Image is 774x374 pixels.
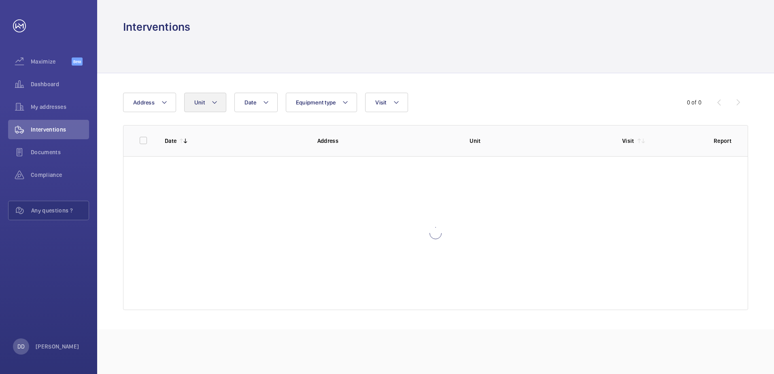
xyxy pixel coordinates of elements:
span: Address [133,99,155,106]
span: Beta [72,57,83,66]
button: Unit [184,93,226,112]
button: Date [234,93,278,112]
p: Report [714,137,731,145]
span: Equipment type [296,99,336,106]
span: Unit [194,99,205,106]
span: Interventions [31,125,89,134]
div: 0 of 0 [687,98,702,106]
button: Equipment type [286,93,357,112]
p: Unit [470,137,609,145]
p: Address [317,137,457,145]
p: DD [17,342,25,351]
p: Visit [622,137,634,145]
span: Dashboard [31,80,89,88]
span: Date [245,99,256,106]
span: Any questions ? [31,206,89,215]
p: [PERSON_NAME] [36,342,79,351]
span: Maximize [31,57,72,66]
p: Date [165,137,176,145]
span: Compliance [31,171,89,179]
span: Documents [31,148,89,156]
span: My addresses [31,103,89,111]
h1: Interventions [123,19,190,34]
span: Visit [375,99,386,106]
button: Address [123,93,176,112]
button: Visit [365,93,408,112]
